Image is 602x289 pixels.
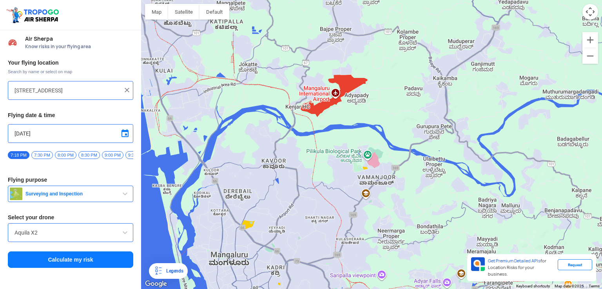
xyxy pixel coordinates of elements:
div: for Location Risks for your business. [485,257,558,278]
button: Zoom in [582,32,598,48]
input: Search your flying location [15,86,121,95]
input: Select Date [15,129,127,138]
h3: Flying date & time [8,112,133,118]
button: Show street map [145,4,168,20]
h3: Select your drone [8,215,133,220]
span: 8:00 PM [55,151,76,159]
a: Terms [589,284,600,288]
img: survey.png [10,188,22,200]
span: Search by name or select on map [8,69,133,75]
img: ic_close.png [123,86,131,94]
span: 8:30 PM [78,151,100,159]
span: Air Sherpa [25,36,133,42]
h3: Flying purpose [8,177,133,182]
span: 9:00 PM [102,151,123,159]
span: Get Premium Detailed APIs [488,258,540,264]
span: Know risks in your flying area [25,43,133,50]
span: 9:30 PM [125,151,147,159]
button: Keyboard shortcuts [516,284,550,289]
img: Premium APIs [471,257,485,271]
img: ic_tgdronemaps.svg [6,6,62,24]
div: Request [558,259,592,270]
span: 7:30 PM [31,151,53,159]
button: Zoom out [582,48,598,64]
span: Surveying and Inspection [22,191,120,197]
a: Open this area in Google Maps (opens a new window) [143,279,169,289]
img: Risk Scores [8,38,17,47]
span: 7:18 PM [8,151,29,159]
h3: Your flying location [8,60,133,65]
img: Google [143,279,169,289]
button: Map camera controls [582,4,598,20]
button: Show satellite imagery [168,4,199,20]
span: Map data ©2025 [555,284,584,288]
button: Calculate my risk [8,251,133,268]
img: Legends [154,266,163,276]
div: Legends [163,266,183,276]
button: Surveying and Inspection [8,186,133,202]
input: Search by name or Brand [15,228,127,237]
